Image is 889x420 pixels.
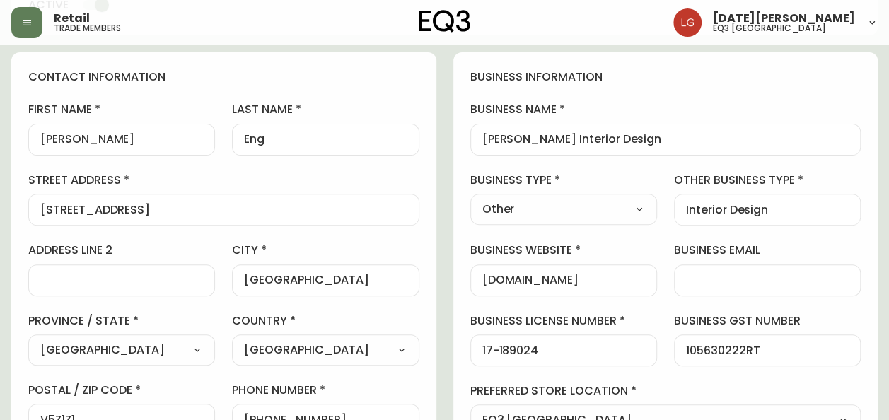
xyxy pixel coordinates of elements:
[470,173,657,188] label: business type
[470,243,657,258] label: business website
[28,69,419,85] h4: contact information
[470,313,657,329] label: business license number
[28,313,215,329] label: province / state
[232,313,419,329] label: country
[470,102,861,117] label: business name
[28,102,215,117] label: first name
[674,243,861,258] label: business email
[54,24,121,33] h5: trade members
[232,383,419,398] label: phone number
[54,13,90,24] span: Retail
[674,313,861,329] label: business gst number
[673,8,702,37] img: 2638f148bab13be18035375ceda1d187
[232,243,419,258] label: city
[482,274,645,287] input: https://www.designshop.com
[713,13,855,24] span: [DATE][PERSON_NAME]
[232,102,419,117] label: last name
[713,24,826,33] h5: eq3 [GEOGRAPHIC_DATA]
[28,243,215,258] label: address line 2
[470,383,861,399] label: preferred store location
[28,383,215,398] label: postal / zip code
[419,10,471,33] img: logo
[28,173,419,188] label: street address
[674,173,861,188] label: other business type
[470,69,861,85] h4: business information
